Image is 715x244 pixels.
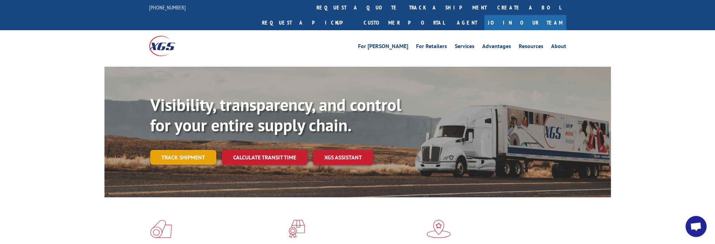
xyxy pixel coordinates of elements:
[150,150,216,165] a: Track shipment
[427,220,451,238] img: xgs-icon-flagship-distribution-model-red
[149,4,186,11] a: [PHONE_NUMBER]
[416,44,447,51] a: For Retailers
[358,44,408,51] a: For [PERSON_NAME]
[484,15,566,30] a: Join Our Team
[358,15,450,30] a: Customer Portal
[150,94,401,136] b: Visibility, transparency, and control for your entire supply chain.
[455,44,474,51] a: Services
[313,150,373,165] a: XGS ASSISTANT
[482,44,511,51] a: Advantages
[685,216,707,237] div: Open chat
[288,220,305,238] img: xgs-icon-focused-on-flooring-red
[222,150,307,165] a: Calculate transit time
[551,44,566,51] a: About
[150,220,172,238] img: xgs-icon-total-supply-chain-intelligence-red
[519,44,543,51] a: Resources
[257,15,358,30] a: Request a pickup
[450,15,484,30] a: Agent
